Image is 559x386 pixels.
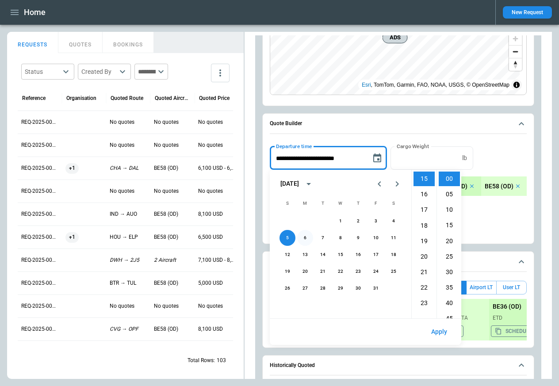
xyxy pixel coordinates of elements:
[110,302,147,310] p: No quotes
[198,164,235,172] p: 6,100 USD - 6,300 USD
[386,230,402,246] button: 11
[110,118,147,126] p: No quotes
[412,170,436,318] ul: Select hours
[154,187,191,195] p: No quotes
[154,164,191,172] p: BE58 (OD)
[386,264,402,279] button: 25
[386,195,402,212] span: Saturday
[21,187,58,195] p: REQ-2025-000318
[198,302,235,310] p: No quotes
[270,363,315,368] h6: Historically Quoted
[333,213,348,229] button: 1
[279,195,295,212] span: Sunday
[198,279,235,287] p: 5,000 USD
[368,149,386,167] button: Choose date, selected date is Oct 5, 2025
[462,154,467,162] p: lb
[368,230,384,246] button: 10
[21,164,58,172] p: REQ-2025-000319
[154,302,191,310] p: No quotes
[414,203,435,217] li: 17 hours
[110,256,147,264] p: DWH → 2J5
[315,195,331,212] span: Tuesday
[25,67,60,76] div: Status
[198,325,235,333] p: 8,100 USD
[279,264,295,279] button: 19
[439,249,460,264] li: 25 minutes
[424,322,454,341] button: Apply
[297,195,313,212] span: Monday
[439,311,460,326] li: 45 minutes
[81,67,117,76] div: Created By
[368,247,384,263] button: 17
[414,172,435,186] li: 15 hours
[414,234,435,248] li: 19 hours
[493,303,521,310] p: BE36 (OD)
[276,142,312,150] label: Departure time
[414,265,435,279] li: 21 hours
[279,247,295,263] button: 12
[110,210,147,218] p: IND → AUO
[493,314,524,322] p: ETD
[439,203,460,217] li: 10 minutes
[154,256,191,264] p: 2 Aircraft
[455,314,486,322] p: ETA
[154,325,191,333] p: BE58 (OD)
[414,218,435,233] li: 18 hours
[509,58,522,71] button: Reset bearing to north
[21,210,58,218] p: REQ-2025-000317
[279,280,295,296] button: 26
[155,95,190,101] div: Quoted Aircraft
[397,142,429,150] label: Cargo Weight
[297,264,313,279] button: 20
[110,141,147,149] p: No quotes
[503,6,552,19] button: New Request
[297,247,313,263] button: 13
[436,170,461,318] ul: Select minutes
[280,180,299,187] div: [DATE]
[270,355,527,376] button: Historically Quoted
[414,187,435,202] li: 16 hours
[439,296,460,310] li: 40 minutes
[21,118,58,126] p: REQ-2025-000321
[485,183,513,190] p: BE58 (OD)
[22,95,46,101] div: Reference
[270,146,527,233] div: Quote Builder
[368,280,384,296] button: 31
[110,233,147,241] p: HOU → ELP
[65,226,79,248] span: +1
[24,7,46,18] h1: Home
[333,264,348,279] button: 22
[21,256,58,264] p: REQ-2025-000315
[154,233,191,241] p: BE58 (OD)
[198,187,235,195] p: No quotes
[315,247,331,263] button: 14
[333,195,348,212] span: Wednesday
[315,230,331,246] button: 7
[111,95,143,101] div: Quoted Route
[198,210,235,218] p: 8,100 USD
[509,32,522,45] button: Zoom in
[21,141,58,149] p: REQ-2025-000320
[350,230,366,246] button: 9
[350,195,366,212] span: Thursday
[511,80,522,90] summary: Toggle attribution
[7,32,58,53] button: REQUESTS
[188,357,215,364] p: Total Rows:
[199,95,230,101] div: Quoted Price
[491,325,536,337] button: Copy the aircraft schedule to your clipboard
[439,172,460,186] li: 0 minutes
[21,325,58,333] p: REQ-2025-000312
[110,279,147,287] p: BTR → TUL
[414,296,435,310] li: 23 hours
[154,279,191,287] p: BE58 (OD)
[439,234,460,248] li: 20 minutes
[386,33,403,42] span: ADS
[386,247,402,263] button: 18
[154,210,191,218] p: BE58 (OD)
[333,230,348,246] button: 8
[350,280,366,296] button: 30
[496,281,527,294] button: User LT
[154,141,191,149] p: No quotes
[362,82,371,88] a: Esri
[302,177,316,191] button: calendar view is open, switch to year view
